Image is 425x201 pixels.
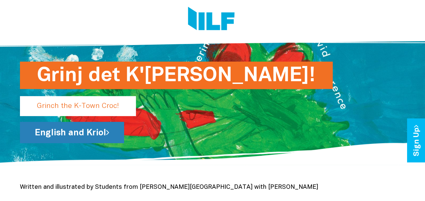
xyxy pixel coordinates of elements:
h1: Grinj det K'[PERSON_NAME]! [37,62,316,89]
p: Grinch the K-Town Croc! [20,96,136,116]
a: English and Kriol [20,122,124,143]
img: Logo [188,7,235,32]
a: Grinj det K'[PERSON_NAME]! [20,100,299,106]
span: Written and illustrated by Students from [PERSON_NAME][GEOGRAPHIC_DATA] with [PERSON_NAME] [20,184,318,190]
